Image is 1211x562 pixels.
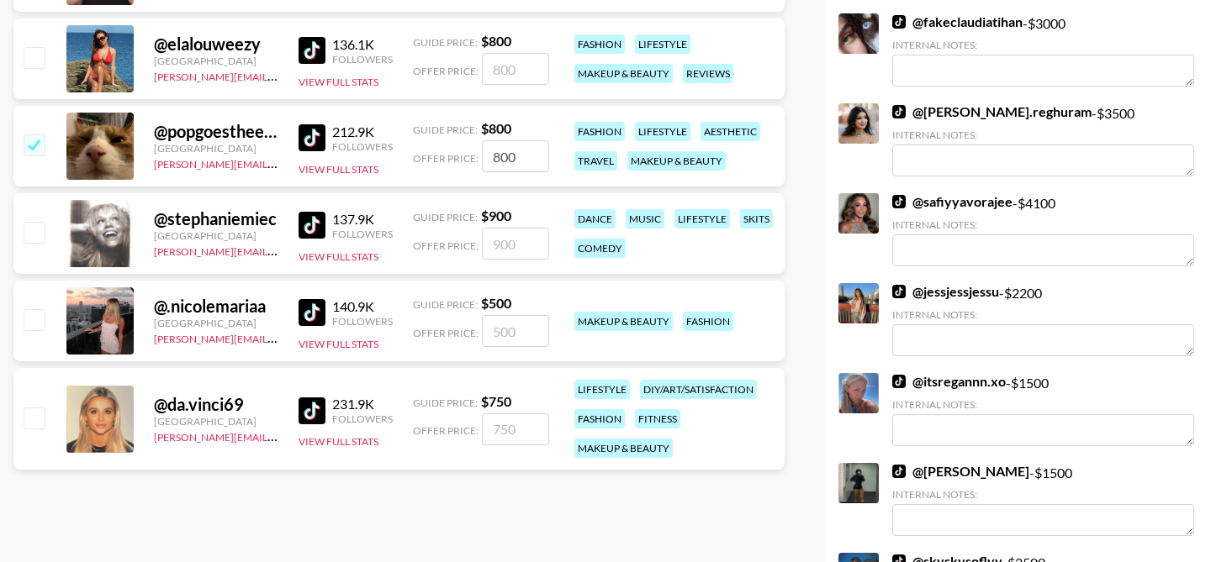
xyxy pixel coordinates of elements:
button: View Full Stats [299,163,378,176]
input: 800 [482,53,549,85]
div: Followers [332,53,393,66]
div: - $ 2200 [892,283,1194,356]
a: @safiyyavorajee [892,193,1013,210]
div: Internal Notes: [892,39,1194,51]
div: skits [740,209,773,228]
div: Followers [332,140,393,153]
div: - $ 4100 [892,193,1194,266]
span: Offer Price: [413,65,479,77]
img: TikTok [299,299,325,326]
button: View Full Stats [299,435,378,448]
div: Followers [332,228,393,240]
span: Offer Price: [413,424,479,437]
a: @fakeclaudiatihan [892,13,1023,30]
div: Followers [332,412,393,425]
div: Followers [332,315,393,328]
strong: $ 500 [481,295,511,311]
img: TikTok [892,195,906,208]
div: fashion [574,34,625,54]
div: Internal Notes: [892,398,1194,411]
a: [PERSON_NAME][EMAIL_ADDRESS][PERSON_NAME][DOMAIN_NAME] [154,329,483,345]
div: @ popgoestheeweasel [154,121,278,142]
input: 500 [482,315,549,347]
div: makeup & beauty [574,439,673,458]
span: Guide Price: [413,123,478,136]
button: View Full Stats [299,338,378,350]
div: makeup & beauty [574,312,673,331]
img: TikTok [299,397,325,424]
strong: $ 900 [481,207,511,223]
strong: $ 800 [481,33,511,49]
div: reviews [683,64,733,83]
span: Guide Price: [413,397,478,409]
div: Internal Notes: [892,308,1194,321]
div: comedy [574,239,626,258]
a: [PERSON_NAME][EMAIL_ADDRESS][PERSON_NAME][DOMAIN_NAME] [154,242,483,258]
div: fitness [635,409,680,428]
img: TikTok [892,465,906,478]
div: @ elalouweezy [154,34,278,55]
div: Internal Notes: [892,129,1194,141]
a: [PERSON_NAME][EMAIL_ADDRESS][PERSON_NAME][DOMAIN_NAME] [154,67,483,83]
div: [GEOGRAPHIC_DATA] [154,317,278,329]
img: TikTok [892,375,906,388]
div: makeup & beauty [574,64,673,83]
div: - $ 1500 [892,373,1194,446]
div: [GEOGRAPHIC_DATA] [154,415,278,428]
div: - $ 3000 [892,13,1194,87]
span: Guide Price: [413,211,478,223]
div: lifestyle [635,34,690,54]
div: aesthetic [701,122,760,141]
div: fashion [574,409,625,428]
a: [PERSON_NAME][EMAIL_ADDRESS][PERSON_NAME][DOMAIN_NAME] [154,428,483,444]
a: @itsregannn.xo [892,373,1006,390]
div: [GEOGRAPHIC_DATA] [154,55,278,67]
div: lifestyle [635,122,690,141]
div: makeup & beauty [627,151,726,171]
div: music [626,209,664,228]
div: [GEOGRAPHIC_DATA] [154,229,278,242]
a: @jessjessjessu [892,283,999,300]
div: - $ 3500 [892,103,1194,176]
div: @ .nicolemariaa [154,296,278,317]
div: travel [574,151,617,171]
img: TikTok [892,105,906,118]
span: Offer Price: [413,327,479,339]
div: fashion [574,122,625,141]
div: lifestyle [674,209,730,228]
div: 231.9K [332,396,393,412]
div: 140.9K [332,298,393,315]
a: @[PERSON_NAME] [892,463,1029,480]
input: 800 [482,140,549,172]
div: - $ 1500 [892,463,1194,536]
a: @[PERSON_NAME].reghuram [892,103,1092,120]
button: View Full Stats [299,250,378,263]
span: Offer Price: [413,239,479,252]
img: TikTok [892,15,906,29]
div: @ da.vinci69 [154,394,278,415]
button: View Full Stats [299,76,378,88]
a: [PERSON_NAME][EMAIL_ADDRESS][PERSON_NAME][DOMAIN_NAME] [154,155,483,171]
img: TikTok [892,285,906,298]
div: @ stephaniemiec [154,208,278,229]
strong: $ 750 [481,393,511,409]
input: 900 [482,228,549,260]
div: dance [574,209,616,228]
div: 212.9K [332,123,393,140]
div: Internal Notes: [892,218,1194,231]
strong: $ 800 [481,120,511,136]
div: diy/art/satisfaction [640,380,757,399]
div: 136.1K [332,36,393,53]
span: Guide Price: [413,36,478,49]
div: 137.9K [332,211,393,228]
img: TikTok [299,212,325,239]
div: Internal Notes: [892,488,1194,501]
div: lifestyle [574,380,630,399]
input: 750 [482,413,549,445]
div: fashion [683,312,733,331]
span: Offer Price: [413,152,479,165]
img: TikTok [299,37,325,64]
div: [GEOGRAPHIC_DATA] [154,142,278,155]
span: Guide Price: [413,298,478,311]
img: TikTok [299,124,325,151]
